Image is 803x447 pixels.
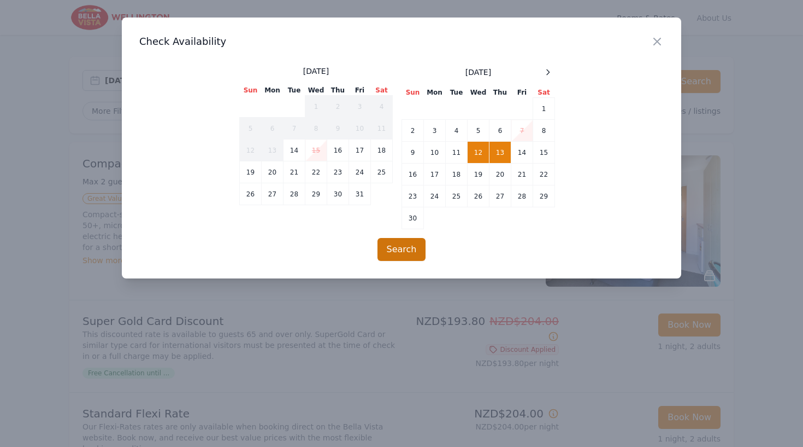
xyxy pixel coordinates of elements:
[446,142,468,164] td: 11
[305,85,327,96] th: Wed
[327,85,349,96] th: Thu
[284,140,305,161] td: 14
[489,164,511,185] td: 20
[349,161,371,183] td: 24
[327,161,349,183] td: 23
[424,185,446,207] td: 24
[284,161,305,183] td: 21
[424,120,446,142] td: 3
[465,67,491,78] span: [DATE]
[262,183,284,205] td: 27
[284,183,305,205] td: 28
[533,142,555,164] td: 15
[511,164,533,185] td: 21
[284,85,305,96] th: Tue
[303,66,329,77] span: [DATE]
[511,88,533,98] th: Fri
[424,88,446,98] th: Mon
[305,118,327,140] td: 8
[402,88,424,98] th: Sun
[468,185,489,207] td: 26
[424,164,446,185] td: 17
[327,96,349,118] td: 2
[262,161,284,183] td: 20
[533,185,555,207] td: 29
[371,161,393,183] td: 25
[371,96,393,118] td: 4
[446,120,468,142] td: 4
[349,96,371,118] td: 3
[489,185,511,207] td: 27
[533,120,555,142] td: 8
[240,85,262,96] th: Sun
[489,88,511,98] th: Thu
[424,142,446,164] td: 10
[489,142,511,164] td: 13
[262,85,284,96] th: Mon
[446,88,468,98] th: Tue
[349,118,371,140] td: 10
[371,118,393,140] td: 11
[262,140,284,161] td: 13
[240,161,262,183] td: 19
[305,140,327,161] td: 15
[468,88,489,98] th: Wed
[468,120,489,142] td: 5
[377,238,426,261] button: Search
[327,140,349,161] td: 16
[489,120,511,142] td: 6
[262,118,284,140] td: 6
[371,85,393,96] th: Sat
[284,118,305,140] td: 7
[305,161,327,183] td: 22
[349,140,371,161] td: 17
[533,88,555,98] th: Sat
[468,164,489,185] td: 19
[468,142,489,164] td: 12
[327,118,349,140] td: 9
[402,120,424,142] td: 2
[305,183,327,205] td: 29
[533,164,555,185] td: 22
[402,142,424,164] td: 9
[349,85,371,96] th: Fri
[402,185,424,207] td: 23
[240,140,262,161] td: 12
[511,142,533,164] td: 14
[240,118,262,140] td: 5
[371,140,393,161] td: 18
[402,164,424,185] td: 16
[305,96,327,118] td: 1
[511,185,533,207] td: 28
[349,183,371,205] td: 31
[240,183,262,205] td: 26
[402,207,424,229] td: 30
[533,98,555,120] td: 1
[327,183,349,205] td: 30
[446,185,468,207] td: 25
[139,35,664,48] h3: Check Availability
[446,164,468,185] td: 18
[511,120,533,142] td: 7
